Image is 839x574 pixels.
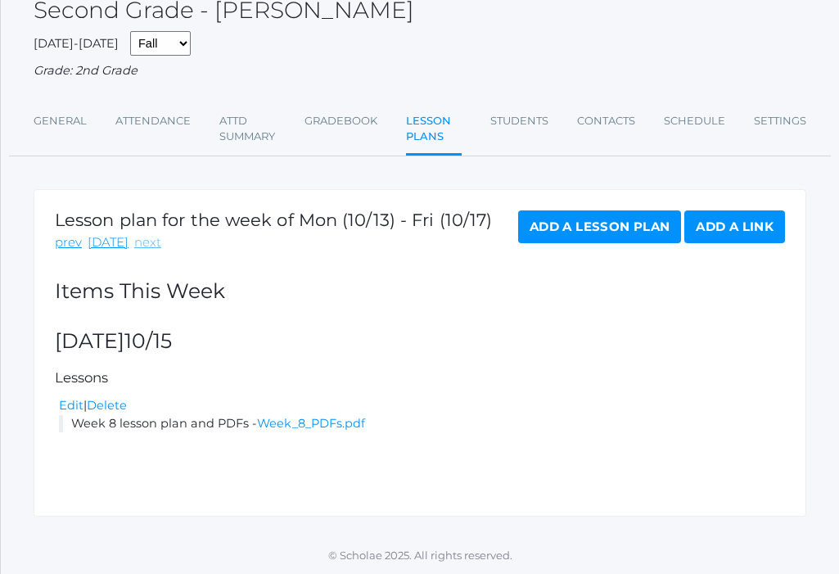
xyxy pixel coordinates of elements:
h2: Items This Week [55,280,785,303]
a: Attendance [115,105,191,138]
a: Edit [59,398,83,413]
h2: [DATE] [55,330,785,353]
li: Week 8 lesson plan and PDFs - [59,415,785,433]
span: 10/15 [124,328,172,353]
a: Students [490,105,548,138]
a: Delete [87,398,127,413]
a: Attd Summary [219,105,276,153]
a: [DATE] [88,233,129,252]
a: General [34,105,87,138]
a: Schedule [664,105,725,138]
h1: Lesson plan for the week of Mon (10/13) - Fri (10/17) [55,210,492,229]
a: Gradebook [304,105,377,138]
a: Lesson Plans [406,105,462,156]
a: Week_8_PDFs.pdf [257,416,365,431]
div: Grade: 2nd Grade [34,62,806,80]
a: Settings [754,105,806,138]
a: prev [55,233,82,252]
a: Add a Link [684,210,785,243]
span: [DATE]-[DATE] [34,36,119,51]
div: | [59,397,785,415]
h5: Lessons [55,370,785,385]
p: © Scholae 2025. All rights reserved. [1,548,839,564]
a: Add a Lesson Plan [518,210,681,243]
a: Contacts [577,105,635,138]
a: next [134,233,161,252]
